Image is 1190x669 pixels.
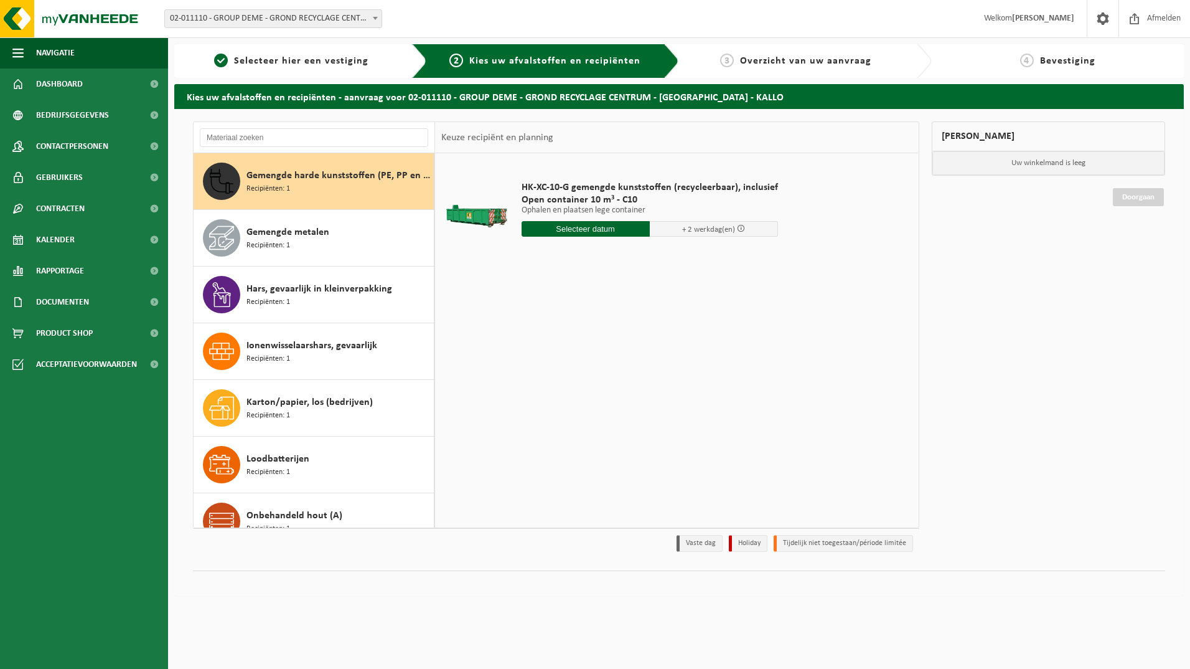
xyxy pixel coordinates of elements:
span: Open container 10 m³ - C10 [522,194,778,206]
span: Recipiënten: 1 [246,183,290,195]
input: Selecteer datum [522,221,650,237]
span: 4 [1020,54,1034,67]
li: Vaste dag [677,535,723,552]
span: + 2 werkdag(en) [682,225,735,234]
span: Selecteer hier een vestiging [234,56,368,66]
span: Navigatie [36,37,75,69]
span: Recipiënten: 1 [246,410,290,422]
span: Contracten [36,193,85,224]
span: 3 [720,54,734,67]
button: Gemengde metalen Recipiënten: 1 [194,210,434,267]
li: Tijdelijk niet toegestaan/période limitée [774,535,913,552]
span: HK-XC-10-G gemengde kunststoffen (recycleerbaar), inclusief [522,181,778,194]
span: Kies uw afvalstoffen en recipiënten [469,56,640,66]
button: Ionenwisselaarshars, gevaarlijk Recipiënten: 1 [194,323,434,380]
span: Acceptatievoorwaarden [36,349,137,380]
span: Rapportage [36,255,84,287]
span: 02-011110 - GROUP DEME - GROND RECYCLAGE CENTRUM - KALLO - KALLO [165,10,382,27]
a: Doorgaan [1113,188,1164,206]
p: Uw winkelmand is leeg [932,151,1165,175]
span: Loodbatterijen [246,452,309,467]
span: Contactpersonen [36,131,108,162]
button: Hars, gevaarlijk in kleinverpakking Recipiënten: 1 [194,267,434,323]
span: Recipiënten: 1 [246,353,290,365]
span: Gemengde harde kunststoffen (PE, PP en PVC), recycleerbaar (industrieel) [246,168,431,183]
span: Documenten [36,287,89,318]
span: Hars, gevaarlijk in kleinverpakking [246,282,392,297]
button: Loodbatterijen Recipiënten: 1 [194,437,434,493]
button: Karton/papier, los (bedrijven) Recipiënten: 1 [194,380,434,437]
span: Gebruikers [36,162,83,193]
span: 02-011110 - GROUP DEME - GROND RECYCLAGE CENTRUM - KALLO - KALLO [164,9,382,28]
li: Holiday [729,535,767,552]
strong: [PERSON_NAME] [1012,14,1074,23]
span: Recipiënten: 1 [246,523,290,535]
span: Recipiënten: 1 [246,297,290,308]
h2: Kies uw afvalstoffen en recipiënten - aanvraag voor 02-011110 - GROUP DEME - GROND RECYCLAGE CENT... [174,84,1184,108]
span: Bedrijfsgegevens [36,100,109,131]
div: [PERSON_NAME] [932,121,1166,151]
input: Materiaal zoeken [200,128,428,147]
span: Recipiënten: 1 [246,240,290,252]
span: Gemengde metalen [246,225,329,240]
span: Kalender [36,224,75,255]
span: Bevestiging [1040,56,1095,66]
span: Dashboard [36,69,83,100]
p: Ophalen en plaatsen lege container [522,206,778,215]
span: Onbehandeld hout (A) [246,508,342,523]
button: Onbehandeld hout (A) Recipiënten: 1 [194,493,434,550]
span: 2 [449,54,463,67]
span: Ionenwisselaarshars, gevaarlijk [246,338,377,353]
div: Keuze recipiënt en planning [435,122,560,153]
span: Overzicht van uw aanvraag [740,56,871,66]
span: Product Shop [36,318,93,349]
span: 1 [214,54,228,67]
span: Karton/papier, los (bedrijven) [246,395,373,410]
button: Gemengde harde kunststoffen (PE, PP en PVC), recycleerbaar (industrieel) Recipiënten: 1 [194,153,434,210]
span: Recipiënten: 1 [246,467,290,478]
a: 1Selecteer hier een vestiging [180,54,402,69]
